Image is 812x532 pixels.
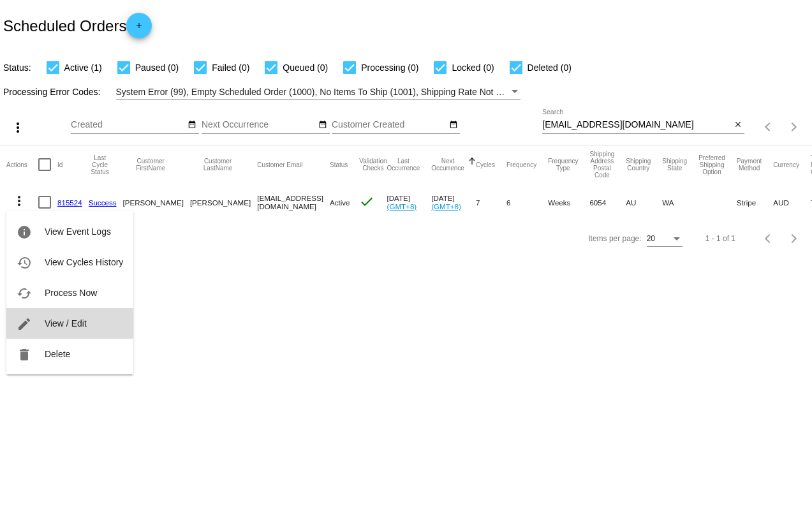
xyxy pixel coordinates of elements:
span: View / Edit [45,318,87,329]
mat-icon: delete [17,347,32,362]
mat-icon: history [17,255,32,270]
mat-icon: info [17,225,32,240]
mat-icon: edit [17,316,32,332]
span: Delete [45,349,70,359]
span: Process Now [45,288,97,298]
span: View Cycles History [45,257,123,267]
mat-icon: cached [17,286,32,301]
span: View Event Logs [45,226,111,237]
